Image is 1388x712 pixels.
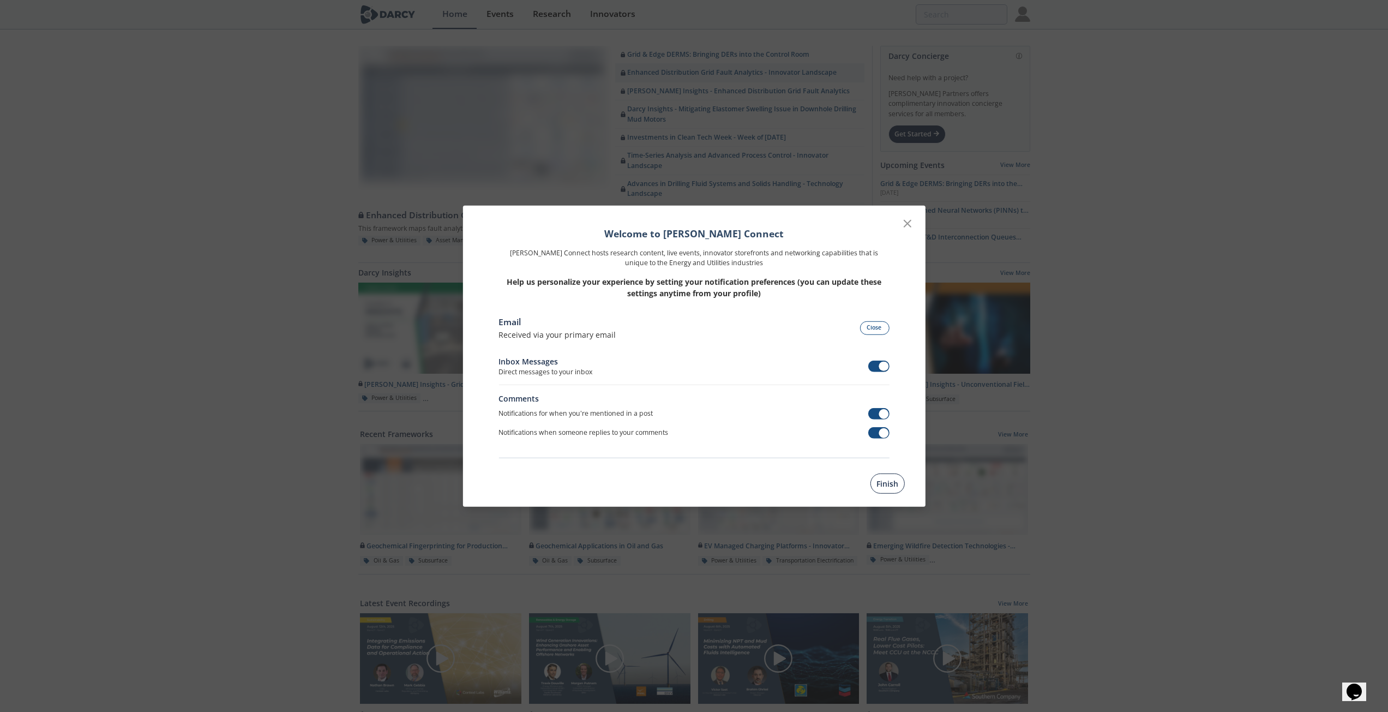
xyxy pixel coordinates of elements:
[498,248,889,268] p: [PERSON_NAME] Connect hosts research content, live events, innovator storefronts and networking c...
[498,428,668,438] p: Notifications when someone replies to your comments
[498,367,592,376] div: Direct messages to your inbox
[1342,668,1377,701] iframe: chat widget
[498,328,616,340] p: Received via your primary email
[860,321,890,335] button: Close
[498,226,889,240] h1: Welcome to [PERSON_NAME] Connect
[498,316,616,329] div: Email
[498,409,653,418] p: Notifications for when you're mentioned in a post
[498,393,889,404] div: Comments
[870,474,905,494] button: Finish
[498,355,592,367] div: Inbox Messages
[498,276,889,298] p: Help us personalize your experience by setting your notification preferences (you can update thes...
